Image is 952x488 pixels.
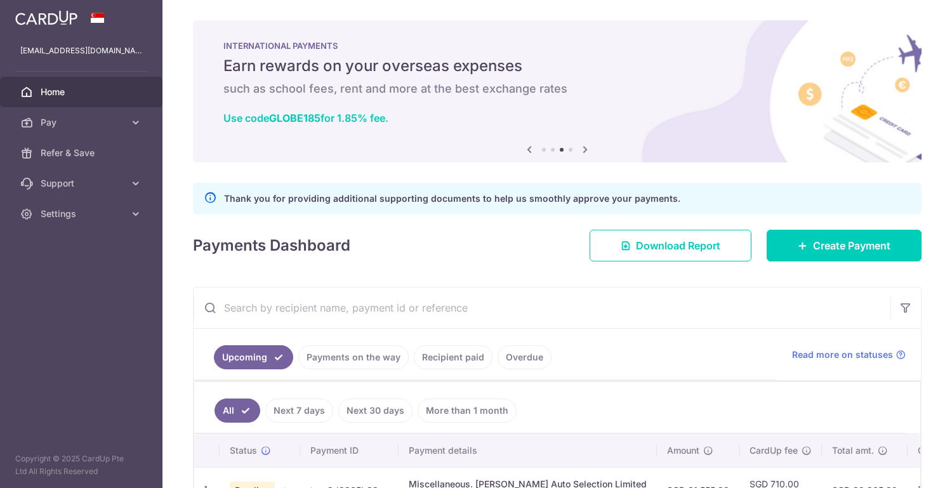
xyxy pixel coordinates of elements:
a: Payments on the way [298,345,409,369]
a: All [215,399,260,423]
span: Amount [667,444,699,457]
span: Settings [41,208,124,220]
span: Support [41,177,124,190]
span: Status [230,444,257,457]
img: International Payment Banner [193,20,922,162]
a: Download Report [590,230,751,261]
a: Overdue [498,345,552,369]
p: INTERNATIONAL PAYMENTS [223,41,891,51]
a: Read more on statuses [792,348,906,361]
p: Thank you for providing additional supporting documents to help us smoothly approve your payments. [224,191,680,206]
a: Next 30 days [338,399,413,423]
span: Refer & Save [41,147,124,159]
a: Use codeGLOBE185for 1.85% fee. [223,112,388,124]
a: Upcoming [214,345,293,369]
a: More than 1 month [418,399,517,423]
span: Read more on statuses [792,348,893,361]
th: Payment ID [300,434,399,467]
h5: Earn rewards on your overseas expenses [223,56,891,76]
th: Payment details [399,434,657,467]
span: Create Payment [813,238,890,253]
span: Home [41,86,124,98]
span: Pay [41,116,124,129]
b: GLOBE185 [269,112,321,124]
a: Create Payment [767,230,922,261]
input: Search by recipient name, payment id or reference [194,287,890,328]
span: Download Report [636,238,720,253]
iframe: Opens a widget where you can find more information [871,450,939,482]
a: Recipient paid [414,345,493,369]
a: Next 7 days [265,399,333,423]
h4: Payments Dashboard [193,234,350,257]
span: Total amt. [832,444,874,457]
p: [EMAIL_ADDRESS][DOMAIN_NAME] [20,44,142,57]
img: CardUp [15,10,77,25]
span: CardUp fee [750,444,798,457]
h6: such as school fees, rent and more at the best exchange rates [223,81,891,96]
